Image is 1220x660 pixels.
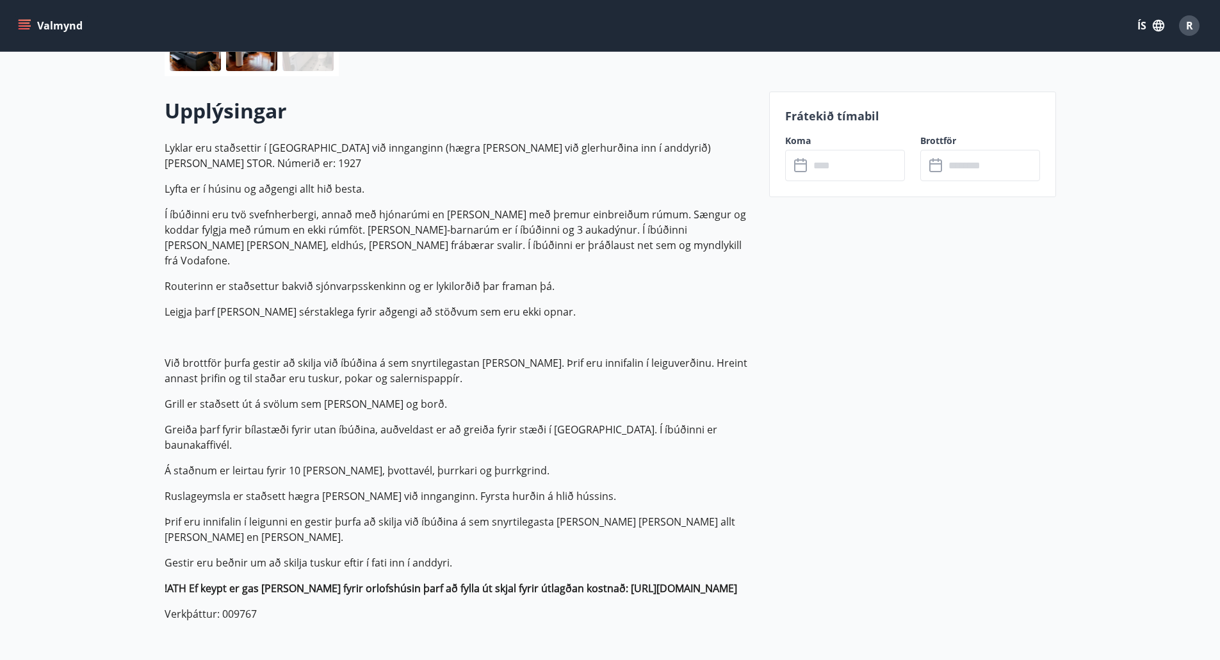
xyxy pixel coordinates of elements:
button: R [1174,10,1205,41]
span: R [1186,19,1193,33]
button: ÍS [1130,14,1171,37]
h2: Upplýsingar [165,97,754,125]
p: Ruslageymsla er staðsett hægra [PERSON_NAME] við innganginn. Fyrsta hurðin á hlið hússins. [165,488,754,504]
strong: !ATH Ef keypt er gas [PERSON_NAME] fyrir orlofshúsin þarf að fylla út skjal fyrir útlagðan kostna... [165,581,737,595]
p: Verkþáttur: 009767 [165,606,754,622]
p: Þrif eru innifalin í leigunni en gestir þurfa að skilja við íbúðina á sem snyrtilegasta [PERSON_N... [165,514,754,545]
p: Frátekið tímabil [785,108,1040,124]
label: Brottför [920,134,1040,147]
p: Greiða þarf fyrir bílastæði fyrir utan íbúðina, auðveldast er að greiða fyrir stæði í [GEOGRAPHIC... [165,422,754,453]
p: Á staðnum er leirtau fyrir 10 [PERSON_NAME], þvottavél, þurrkari og þurrkgrind. [165,463,754,478]
p: Gestir eru beðnir um að skilja tuskur eftir í fati inn í anddyri. [165,555,754,570]
p: Grill er staðsett út á svölum sem [PERSON_NAME] og borð. [165,396,754,412]
p: Lyklar eru staðsettir í [GEOGRAPHIC_DATA] við innganginn (hægra [PERSON_NAME] við glerhurðina inn... [165,140,754,171]
button: menu [15,14,88,37]
p: Routerinn er staðsettur bakvið sjónvarpsskenkinn og er lykilorðið þar framan þá. [165,278,754,294]
p: Lyfta er í húsinu og aðgengi allt hið besta. [165,181,754,197]
p: Í íbúðinni eru tvö svefnherbergi, annað með hjónarúmi en [PERSON_NAME] með þremur einbreiðum rúmu... [165,207,754,268]
p: Leigja þarf [PERSON_NAME] sérstaklega fyrir aðgengi að stöðvum sem eru ekki opnar. [165,304,754,319]
p: Við brottför þurfa gestir að skilja við íbúðina á sem snyrtilegastan [PERSON_NAME]. Þrif eru inni... [165,355,754,386]
label: Koma [785,134,905,147]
